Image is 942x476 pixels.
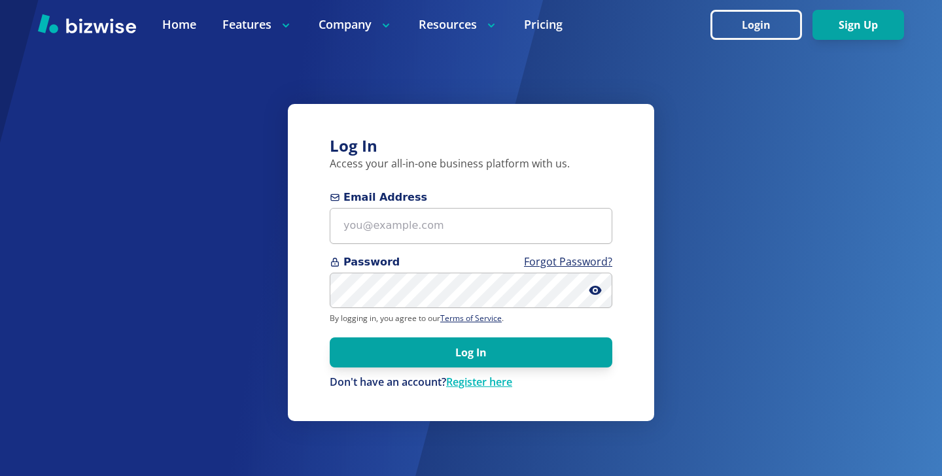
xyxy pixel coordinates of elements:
a: Register here [446,375,512,389]
button: Sign Up [812,10,904,40]
img: Bizwise Logo [38,14,136,33]
p: By logging in, you agree to our . [330,313,612,324]
p: Company [319,16,392,33]
span: Password [330,254,612,270]
h3: Log In [330,135,612,157]
a: Home [162,16,196,33]
p: Features [222,16,292,33]
button: Login [710,10,802,40]
button: Log In [330,337,612,367]
a: Sign Up [812,19,904,31]
span: Email Address [330,190,612,205]
input: you@example.com [330,208,612,244]
p: Don't have an account? [330,375,612,390]
div: Don't have an account?Register here [330,375,612,390]
a: Terms of Service [440,313,502,324]
p: Access your all-in-one business platform with us. [330,157,612,171]
a: Forgot Password? [524,254,612,269]
p: Resources [419,16,498,33]
a: Login [710,19,812,31]
a: Pricing [524,16,563,33]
